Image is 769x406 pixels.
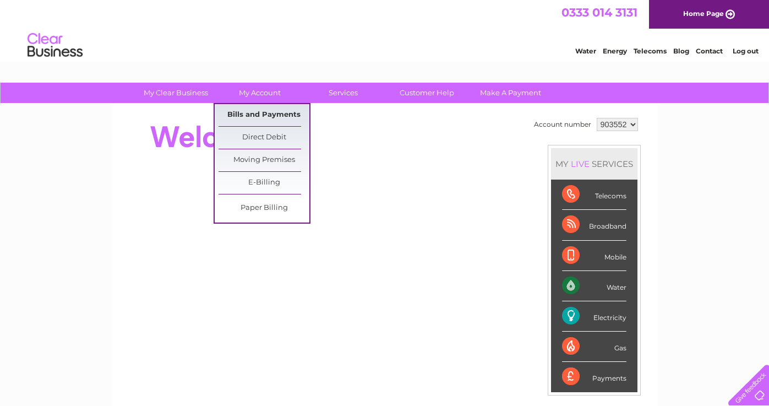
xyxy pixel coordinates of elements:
a: My Clear Business [130,83,221,103]
a: Direct Debit [219,127,309,149]
a: 0333 014 3131 [561,6,637,19]
a: My Account [214,83,305,103]
div: Water [562,271,626,301]
div: Mobile [562,241,626,271]
div: Telecoms [562,180,626,210]
a: Make A Payment [465,83,556,103]
a: E-Billing [219,172,309,194]
a: Telecoms [634,47,667,55]
a: Contact [696,47,723,55]
a: Paper Billing [219,197,309,219]
a: Water [575,47,596,55]
a: Energy [603,47,627,55]
div: Gas [562,332,626,362]
div: Clear Business is a trading name of Verastar Limited (registered in [GEOGRAPHIC_DATA] No. 3667643... [125,6,645,53]
a: Bills and Payments [219,104,309,126]
a: Log out [733,47,759,55]
div: MY SERVICES [551,148,637,180]
div: Broadband [562,210,626,240]
div: Electricity [562,301,626,332]
td: Account number [531,115,594,134]
div: LIVE [569,159,592,169]
a: Moving Premises [219,149,309,171]
div: Payments [562,362,626,392]
img: logo.png [27,29,83,62]
a: Services [298,83,389,103]
a: Blog [673,47,689,55]
a: Customer Help [381,83,472,103]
